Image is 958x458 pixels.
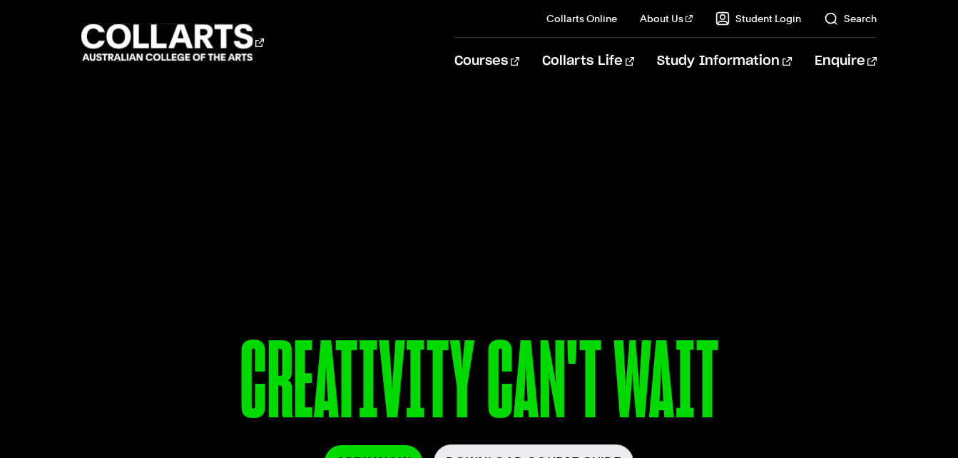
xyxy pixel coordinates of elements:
a: Search [824,11,877,26]
a: Student Login [715,11,801,26]
a: Collarts Online [546,11,617,26]
div: Go to homepage [81,22,264,63]
p: CREATIVITY CAN'T WAIT [81,327,877,444]
a: About Us [640,11,693,26]
a: Enquire [815,38,877,85]
a: Collarts Life [542,38,634,85]
a: Courses [454,38,519,85]
a: Study Information [657,38,791,85]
